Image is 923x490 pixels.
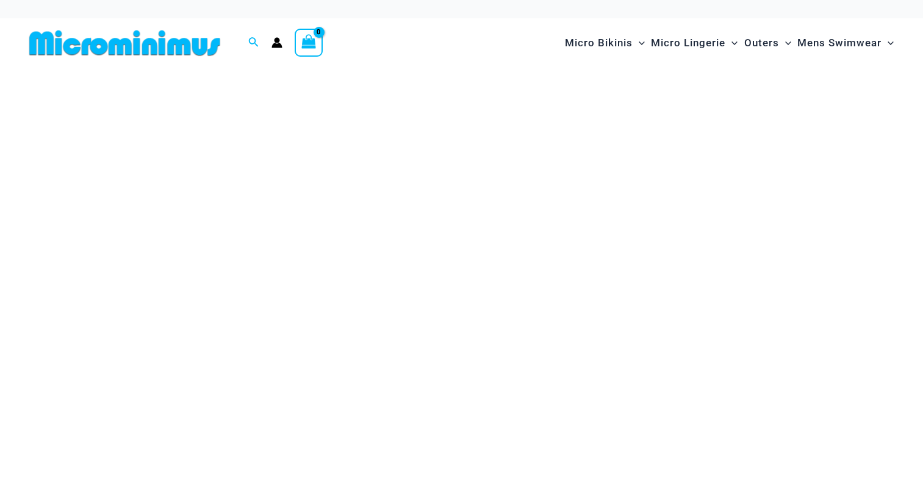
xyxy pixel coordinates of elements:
[744,27,779,59] span: Outers
[794,24,897,62] a: Mens SwimwearMenu ToggleMenu Toggle
[565,27,633,59] span: Micro Bikinis
[725,27,738,59] span: Menu Toggle
[633,27,645,59] span: Menu Toggle
[779,27,791,59] span: Menu Toggle
[562,24,648,62] a: Micro BikinisMenu ToggleMenu Toggle
[271,37,282,48] a: Account icon link
[648,24,741,62] a: Micro LingerieMenu ToggleMenu Toggle
[651,27,725,59] span: Micro Lingerie
[882,27,894,59] span: Menu Toggle
[248,35,259,51] a: Search icon link
[797,27,882,59] span: Mens Swimwear
[24,29,225,57] img: MM SHOP LOGO FLAT
[560,23,899,63] nav: Site Navigation
[295,29,323,57] a: View Shopping Cart, empty
[741,24,794,62] a: OutersMenu ToggleMenu Toggle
